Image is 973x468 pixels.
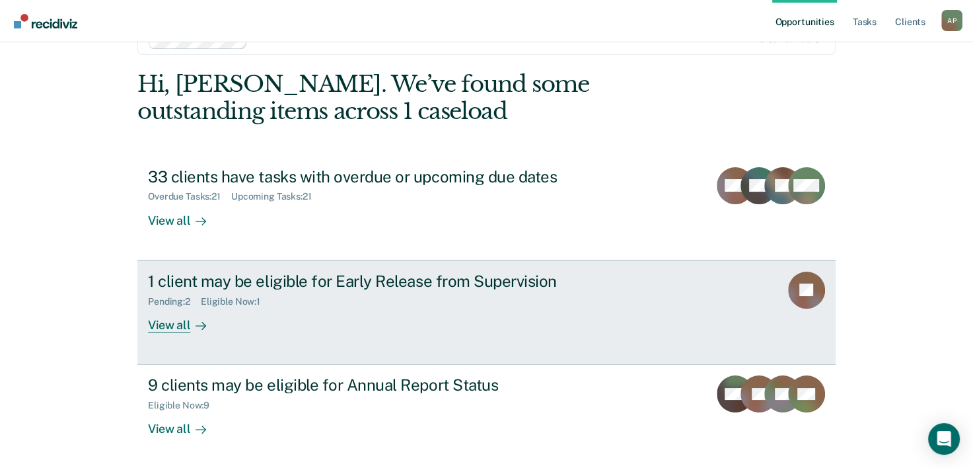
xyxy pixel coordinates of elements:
div: 33 clients have tasks with overdue or upcoming due dates [148,167,612,186]
div: View all [148,411,222,437]
div: View all [148,202,222,228]
button: Profile dropdown button [941,10,962,31]
div: Upcoming Tasks : 21 [231,191,322,202]
div: 9 clients may be eligible for Annual Report Status [148,375,612,395]
div: Open Intercom Messenger [928,423,960,455]
div: Overdue Tasks : 21 [148,191,231,202]
div: View all [148,307,222,332]
div: Eligible Now : 9 [148,400,220,411]
div: Hi, [PERSON_NAME]. We’ve found some outstanding items across 1 caseload [137,71,696,125]
img: Recidiviz [14,14,77,28]
div: 1 client may be eligible for Early Release from Supervision [148,272,612,291]
div: Eligible Now : 1 [201,296,271,307]
div: Pending : 2 [148,296,201,307]
a: 33 clients have tasks with overdue or upcoming due datesOverdue Tasks:21Upcoming Tasks:21View all [137,157,836,260]
a: 1 client may be eligible for Early Release from SupervisionPending:2Eligible Now:1View all [137,260,836,365]
div: A P [941,10,962,31]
